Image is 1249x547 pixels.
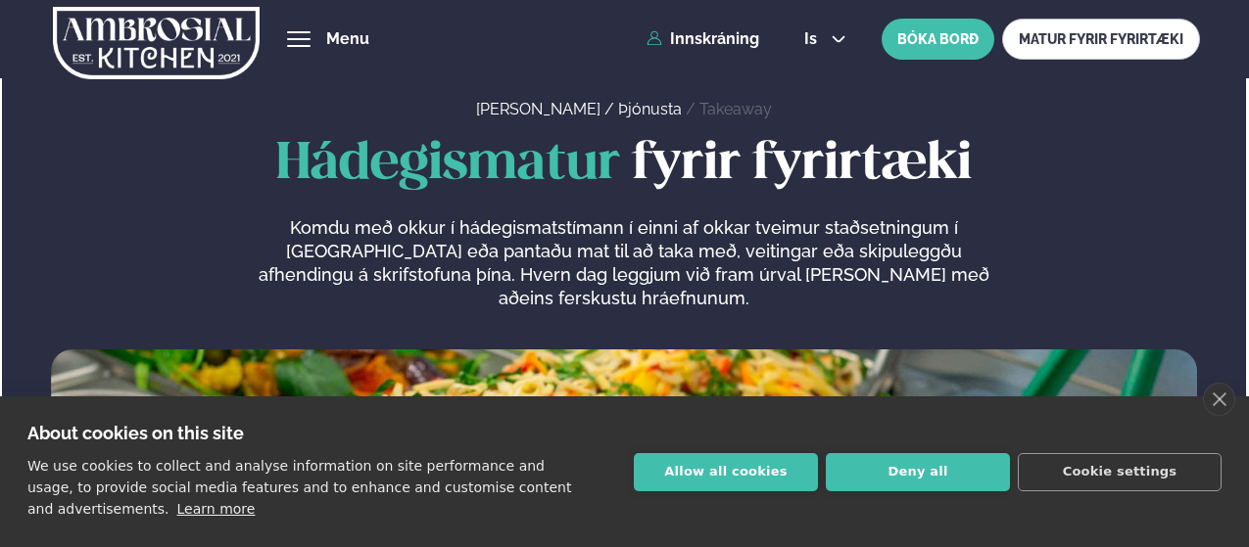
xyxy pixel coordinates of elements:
[882,19,994,60] button: BÓKA BORÐ
[276,140,620,189] span: Hádegismatur
[476,100,600,118] a: [PERSON_NAME]
[287,27,311,51] button: hamburger
[804,31,823,47] span: is
[1002,19,1200,60] a: MATUR FYRIR FYRIRTÆKI
[27,458,571,517] p: We use cookies to collect and analyse information on site performance and usage, to provide socia...
[618,100,682,118] a: Þjónusta
[254,216,994,310] p: Komdu með okkur í hádegismatstímann í einni af okkar tveimur staðsetningum í [GEOGRAPHIC_DATA] eð...
[51,136,1197,193] h1: fyrir fyrirtæki
[647,30,759,48] a: Innskráning
[53,3,260,83] img: logo
[686,100,699,118] span: /
[604,100,618,118] span: /
[27,423,244,443] strong: About cookies on this site
[1018,453,1222,491] button: Cookie settings
[789,31,862,47] button: is
[826,453,1010,491] button: Deny all
[699,100,772,118] a: Takeaway
[634,453,818,491] button: Allow all cookies
[177,501,256,517] a: Learn more
[1203,383,1235,416] a: close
